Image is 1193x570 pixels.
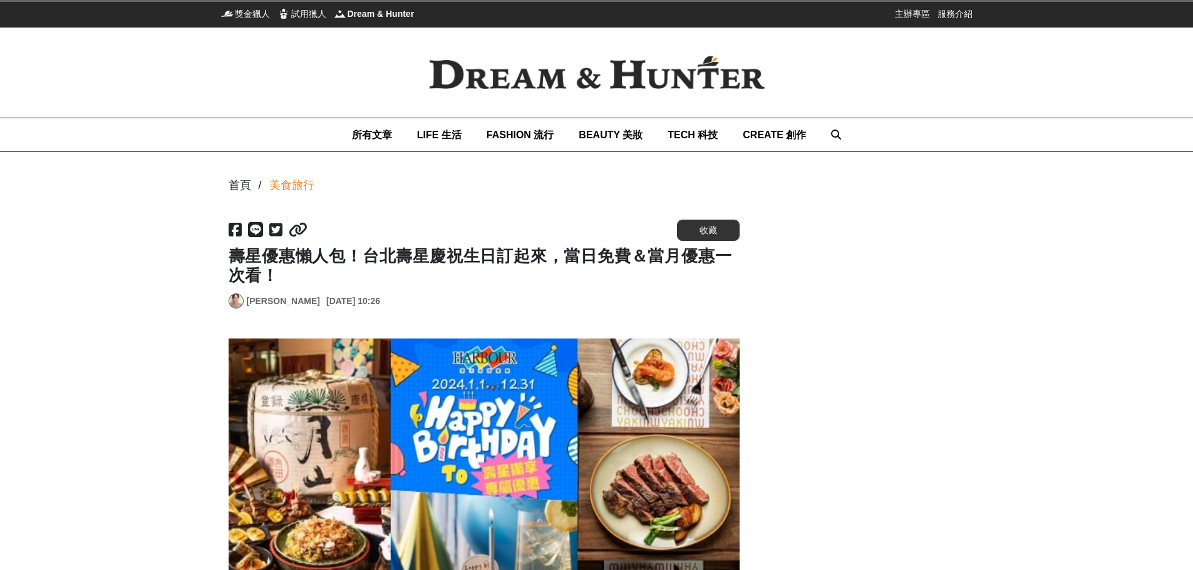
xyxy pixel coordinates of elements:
span: BEAUTY 美妝 [579,130,643,140]
a: Avatar [229,293,244,308]
img: Dream & Hunter [409,36,785,109]
img: Avatar [229,294,243,308]
a: [PERSON_NAME] [247,295,320,308]
a: 主辦專區 [895,8,930,20]
a: BEAUTY 美妝 [579,118,643,151]
a: FASHION 流行 [487,118,554,151]
span: 獎金獵人 [235,8,270,20]
div: 首頁 [229,177,251,194]
a: 試用獵人試用獵人 [277,8,326,20]
a: TECH 科技 [668,118,718,151]
img: Dream & Hunter [334,8,346,20]
div: [DATE] 10:26 [326,295,380,308]
h1: 壽星優惠懶人包！台北壽星慶祝生日訂起來，當日免費＆當月優惠一次看！ [229,247,740,285]
span: 所有文章 [352,130,392,140]
span: LIFE 生活 [417,130,462,140]
a: 所有文章 [352,118,392,151]
a: CREATE 創作 [743,118,806,151]
a: 美食旅行 [269,177,314,194]
span: 試用獵人 [291,8,326,20]
img: 試用獵人 [277,8,290,20]
a: 獎金獵人獎金獵人 [221,8,270,20]
a: LIFE 生活 [417,118,462,151]
span: CREATE 創作 [743,130,806,140]
button: 收藏 [677,220,740,241]
span: TECH 科技 [668,130,718,140]
span: FASHION 流行 [487,130,554,140]
a: 服務介紹 [937,8,973,20]
a: Dream & HunterDream & Hunter [334,8,415,20]
img: 獎金獵人 [221,8,234,20]
span: Dream & Hunter [348,8,415,20]
div: / [259,177,262,194]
